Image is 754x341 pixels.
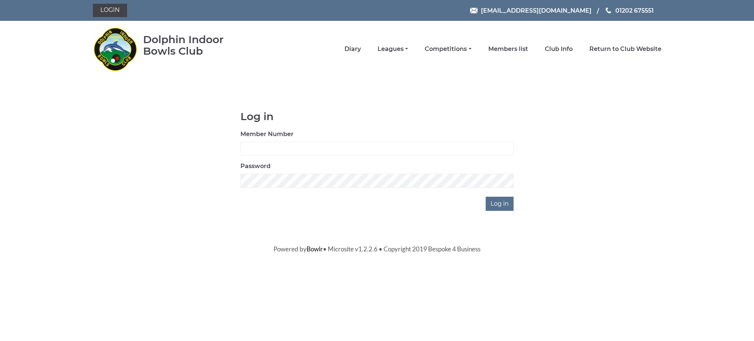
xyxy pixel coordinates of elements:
[481,7,592,14] span: [EMAIL_ADDRESS][DOMAIN_NAME]
[486,197,514,211] input: Log in
[605,6,654,15] a: Phone us 01202 675551
[470,6,592,15] a: Email [EMAIL_ADDRESS][DOMAIN_NAME]
[240,111,514,122] h1: Log in
[606,7,611,13] img: Phone us
[307,245,323,253] a: Bowlr
[344,45,361,53] a: Diary
[274,245,480,253] span: Powered by • Microsite v1.2.2.6 • Copyright 2019 Bespoke 4 Business
[240,162,271,171] label: Password
[93,23,137,75] img: Dolphin Indoor Bowls Club
[425,45,471,53] a: Competitions
[143,34,247,57] div: Dolphin Indoor Bowls Club
[240,130,294,139] label: Member Number
[615,7,654,14] span: 01202 675551
[378,45,408,53] a: Leagues
[93,4,127,17] a: Login
[589,45,661,53] a: Return to Club Website
[470,8,478,13] img: Email
[545,45,573,53] a: Club Info
[488,45,528,53] a: Members list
